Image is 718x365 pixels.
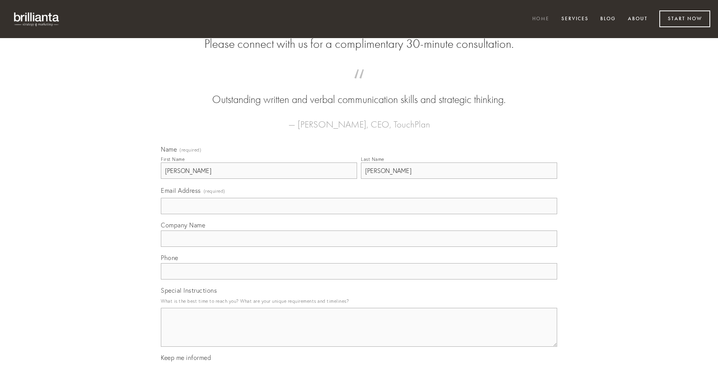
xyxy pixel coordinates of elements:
[161,145,177,153] span: Name
[527,13,554,26] a: Home
[161,254,178,262] span: Phone
[595,13,621,26] a: Blog
[161,187,201,194] span: Email Address
[204,186,225,196] span: (required)
[179,148,201,152] span: (required)
[161,286,217,294] span: Special Instructions
[173,77,545,92] span: “
[161,296,557,306] p: What is the best time to reach you? What are your unique requirements and timelines?
[8,8,66,30] img: brillianta - research, strategy, marketing
[173,77,545,107] blockquote: Outstanding written and verbal communication skills and strategic thinking.
[659,10,710,27] a: Start Now
[161,221,205,229] span: Company Name
[161,37,557,51] h2: Please connect with us for a complimentary 30-minute consultation.
[161,354,211,362] span: Keep me informed
[556,13,594,26] a: Services
[361,156,384,162] div: Last Name
[623,13,653,26] a: About
[173,107,545,132] figcaption: — [PERSON_NAME], CEO, TouchPlan
[161,156,185,162] div: First Name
